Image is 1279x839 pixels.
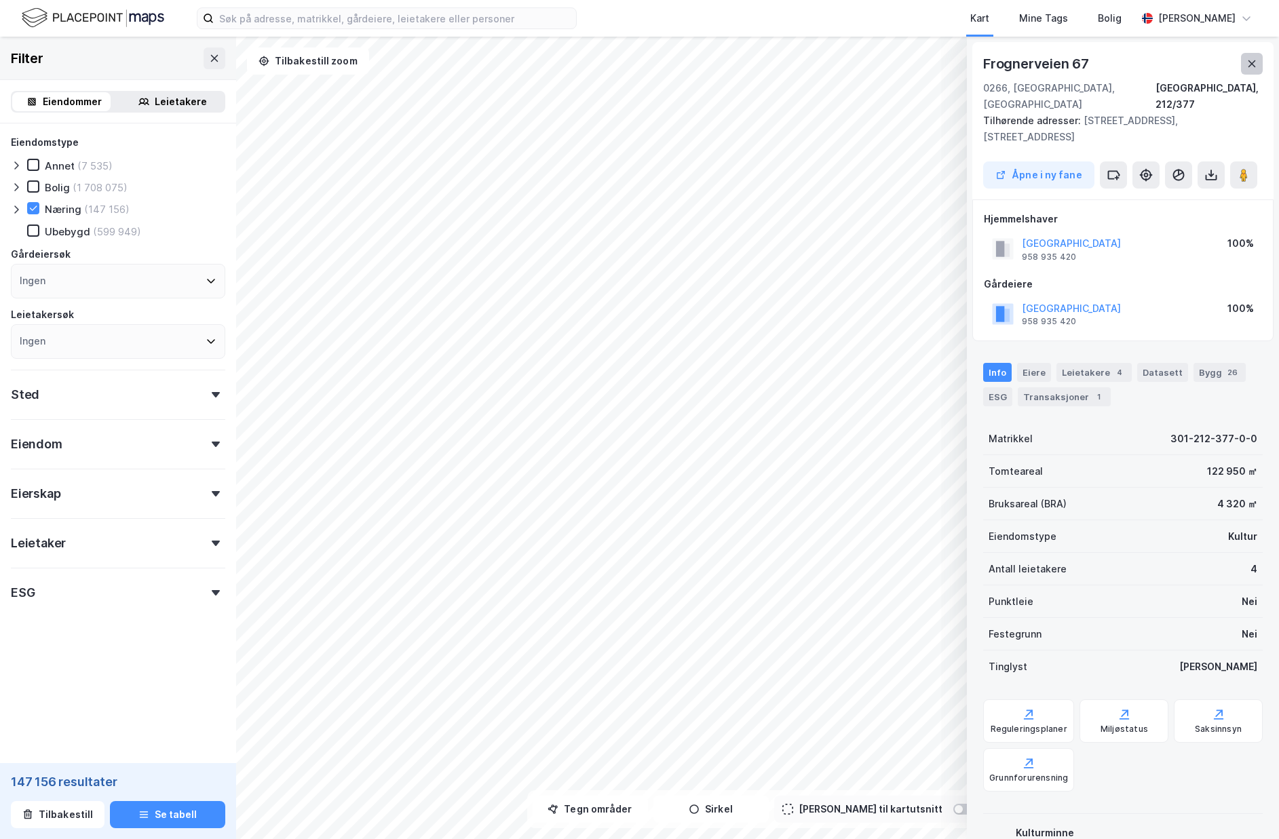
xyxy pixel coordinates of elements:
button: Sirkel [653,796,769,823]
div: (7 535) [77,159,113,172]
div: 147 156 resultater [11,774,225,790]
div: Sted [11,387,39,403]
img: logo.f888ab2527a4732fd821a326f86c7f29.svg [22,6,164,30]
div: Gårdeiere [984,276,1262,292]
div: Frognerveien 67 [983,53,1092,75]
div: 4 320 ㎡ [1217,496,1257,512]
div: Hjemmelshaver [984,211,1262,227]
iframe: Chat Widget [1211,774,1279,839]
div: Eiendom [11,436,62,452]
div: Ingen [20,333,45,349]
div: 100% [1227,300,1254,317]
div: Grunnforurensning [989,773,1068,783]
div: Leietakere [1056,363,1132,382]
div: Næring [45,203,81,216]
div: Transaksjoner [1018,387,1111,406]
div: Tinglyst [989,659,1027,675]
button: Tegn områder [533,796,648,823]
div: Kart [970,10,989,26]
div: Nei [1242,626,1257,642]
span: Tilhørende adresser: [983,115,1084,126]
button: Tilbakestill [11,801,104,828]
div: Nei [1242,593,1257,610]
div: Eiendomstype [11,134,79,151]
div: Antall leietakere [989,561,1067,577]
div: Datasett [1137,363,1188,382]
div: 26 [1225,366,1240,379]
div: Saksinnsyn [1195,724,1242,735]
button: Tilbakestill zoom [247,47,369,75]
div: Leietakere [155,94,207,110]
input: Søk på adresse, matrikkel, gårdeiere, leietakere eller personer [214,8,576,28]
div: Filter [11,47,43,69]
div: 100% [1227,235,1254,252]
div: [PERSON_NAME] [1179,659,1257,675]
div: [PERSON_NAME] [1158,10,1236,26]
div: Bygg [1194,363,1246,382]
div: Info [983,363,1012,382]
div: 958 935 420 [1022,316,1076,327]
div: Eierskap [11,486,60,502]
div: 1 [1092,390,1105,404]
div: Matrikkel [989,431,1033,447]
div: Ingen [20,273,45,289]
div: Ubebygd [45,225,90,238]
div: Leietaker [11,535,66,551]
div: (599 949) [93,225,141,238]
div: Reguleringsplaner [991,724,1067,735]
div: Bolig [1098,10,1122,26]
div: 0266, [GEOGRAPHIC_DATA], [GEOGRAPHIC_DATA] [983,80,1156,113]
div: (147 156) [84,203,130,216]
div: Bruksareal (BRA) [989,496,1067,512]
button: Åpne i ny fane [983,161,1094,189]
div: [GEOGRAPHIC_DATA], 212/377 [1156,80,1263,113]
div: Mine Tags [1019,10,1068,26]
div: Gårdeiersøk [11,246,71,262]
div: Punktleie [989,593,1033,610]
div: ESG [983,387,1012,406]
div: 4 [1251,561,1257,577]
div: Kultur [1228,528,1257,545]
div: Festegrunn [989,626,1042,642]
div: Eiere [1017,363,1051,382]
div: [STREET_ADDRESS], [STREET_ADDRESS] [983,113,1252,145]
div: 122 950 ㎡ [1207,463,1257,480]
div: (1 708 075) [73,181,128,194]
div: Eiendomstype [989,528,1056,545]
div: Annet [45,159,75,172]
div: [PERSON_NAME] til kartutsnitt [799,801,942,817]
button: Se tabell [110,801,225,828]
div: Eiendommer [43,94,102,110]
div: 301-212-377-0-0 [1170,431,1257,447]
div: 958 935 420 [1022,252,1076,262]
div: Tomteareal [989,463,1043,480]
div: 4 [1113,366,1126,379]
div: Bolig [45,181,70,194]
div: Leietakersøk [11,307,74,323]
div: Miljøstatus [1101,724,1148,735]
div: ESG [11,585,35,601]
